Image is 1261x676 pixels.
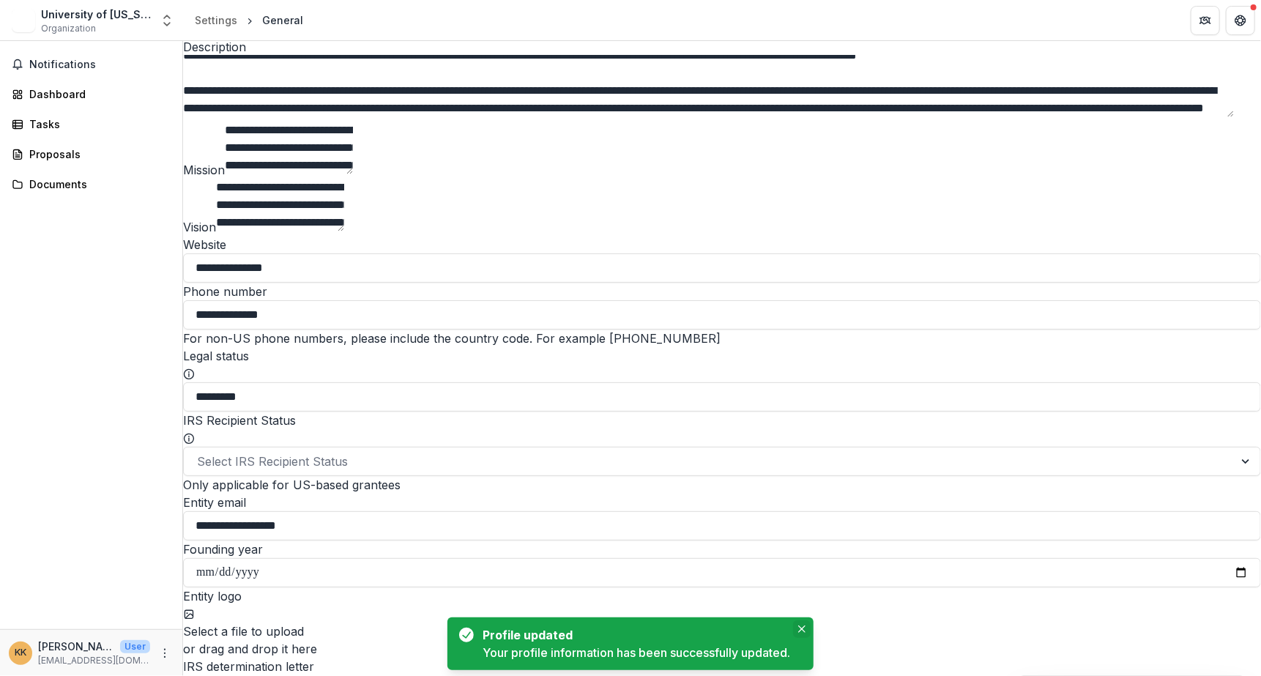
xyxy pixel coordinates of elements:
p: Select a file to upload [183,623,1261,640]
label: IRS Recipient Status [183,413,296,428]
div: Documents [29,177,165,192]
div: Kim Kruse [15,648,26,658]
label: IRS determination letter [183,659,314,674]
p: User [120,640,150,653]
button: Open entity switcher [157,6,177,35]
label: Vision [183,220,216,234]
span: Notifications [29,59,171,71]
a: Documents [6,172,176,196]
div: Settings [195,12,237,28]
p: [PERSON_NAME] [38,639,114,654]
button: Get Help [1226,6,1255,35]
div: Proposals [29,146,165,162]
a: Proposals [6,142,176,166]
button: Notifications [6,53,176,76]
div: Profile updated [483,626,784,644]
button: Close [793,620,811,638]
label: Phone number [183,284,267,299]
label: Website [183,237,226,252]
div: General [262,12,303,28]
div: For non-US phone numbers, please include the country code. For example [PHONE_NUMBER] [183,330,1261,347]
nav: breadcrumb [189,10,309,31]
span: Organization [41,22,96,35]
div: Your profile information has been successfully updated. [483,644,790,661]
button: Partners [1191,6,1220,35]
label: Mission [183,163,225,177]
label: Founding year [183,542,263,557]
p: or drag and drop it here [183,640,1261,658]
label: Description [183,40,246,54]
label: Entity email [183,495,246,510]
a: Settings [189,10,243,31]
label: Legal status [183,349,249,363]
div: Only applicable for US-based grantees [183,476,1261,494]
div: Dashboard [29,86,165,102]
label: Entity logo [183,589,242,603]
a: Tasks [6,112,176,136]
button: More [156,645,174,662]
img: University of Florida Foundation, Inc. [12,9,35,32]
div: Tasks [29,116,165,132]
p: [EMAIL_ADDRESS][DOMAIN_NAME] [38,654,150,667]
a: Dashboard [6,82,176,106]
div: University of [US_STATE] Foundation, Inc. [41,7,151,22]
